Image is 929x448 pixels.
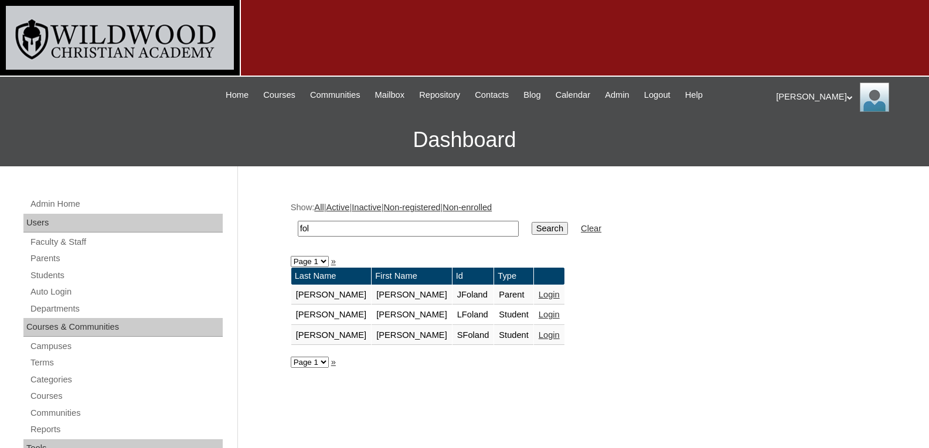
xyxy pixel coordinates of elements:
td: [PERSON_NAME] [372,326,452,346]
td: [PERSON_NAME] [372,285,452,305]
a: Students [29,268,223,283]
span: Courses [263,88,295,102]
td: SFoland [452,326,494,346]
td: JFoland [452,285,494,305]
span: Help [685,88,703,102]
a: Logout [638,88,676,102]
a: Reports [29,422,223,437]
a: Non-enrolled [443,203,492,212]
a: Repository [413,88,466,102]
a: Courses [257,88,301,102]
input: Search [532,222,568,235]
a: Parents [29,251,223,266]
a: » [331,357,336,367]
td: First Name [372,268,452,285]
a: Active [326,203,349,212]
a: Admin Home [29,197,223,211]
td: Parent [494,285,533,305]
td: Student [494,326,533,346]
span: Mailbox [375,88,405,102]
div: Users [23,214,223,232]
a: Login [539,330,560,340]
a: Auto Login [29,285,223,299]
a: Home [220,88,254,102]
a: Terms [29,355,223,370]
span: Calendar [556,88,590,102]
a: Categories [29,372,223,387]
td: [PERSON_NAME] [291,326,372,346]
a: Admin [599,88,635,102]
a: Faculty & Staff [29,235,223,249]
a: Communities [304,88,366,102]
a: Blog [518,88,546,102]
td: [PERSON_NAME] [291,305,372,325]
td: LFoland [452,305,494,325]
a: Courses [29,389,223,403]
td: [PERSON_NAME] [372,305,452,325]
span: Repository [419,88,460,102]
h3: Dashboard [6,114,923,166]
input: Search [298,221,519,237]
a: Help [679,88,709,102]
a: Departments [29,302,223,316]
a: Non-registered [384,203,441,212]
span: Logout [644,88,671,102]
td: Student [494,305,533,325]
td: Last Name [291,268,372,285]
div: [PERSON_NAME] [776,83,917,112]
span: Blog [523,88,540,102]
td: Type [494,268,533,285]
td: [PERSON_NAME] [291,285,372,305]
a: Mailbox [369,88,411,102]
div: Show: | | | | [291,201,871,243]
span: Communities [310,88,360,102]
a: Login [539,310,560,319]
a: Campuses [29,339,223,354]
a: » [331,257,336,266]
a: Contacts [469,88,515,102]
td: Id [452,268,494,285]
a: Clear [581,224,601,233]
span: Admin [605,88,629,102]
a: Login [539,290,560,299]
img: logo-white.png [6,6,234,70]
span: Contacts [475,88,509,102]
a: Inactive [352,203,382,212]
span: Home [226,88,249,102]
a: All [314,203,324,212]
img: Jill Isaac [860,83,889,112]
a: Calendar [550,88,596,102]
div: Courses & Communities [23,318,223,337]
a: Communities [29,406,223,420]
